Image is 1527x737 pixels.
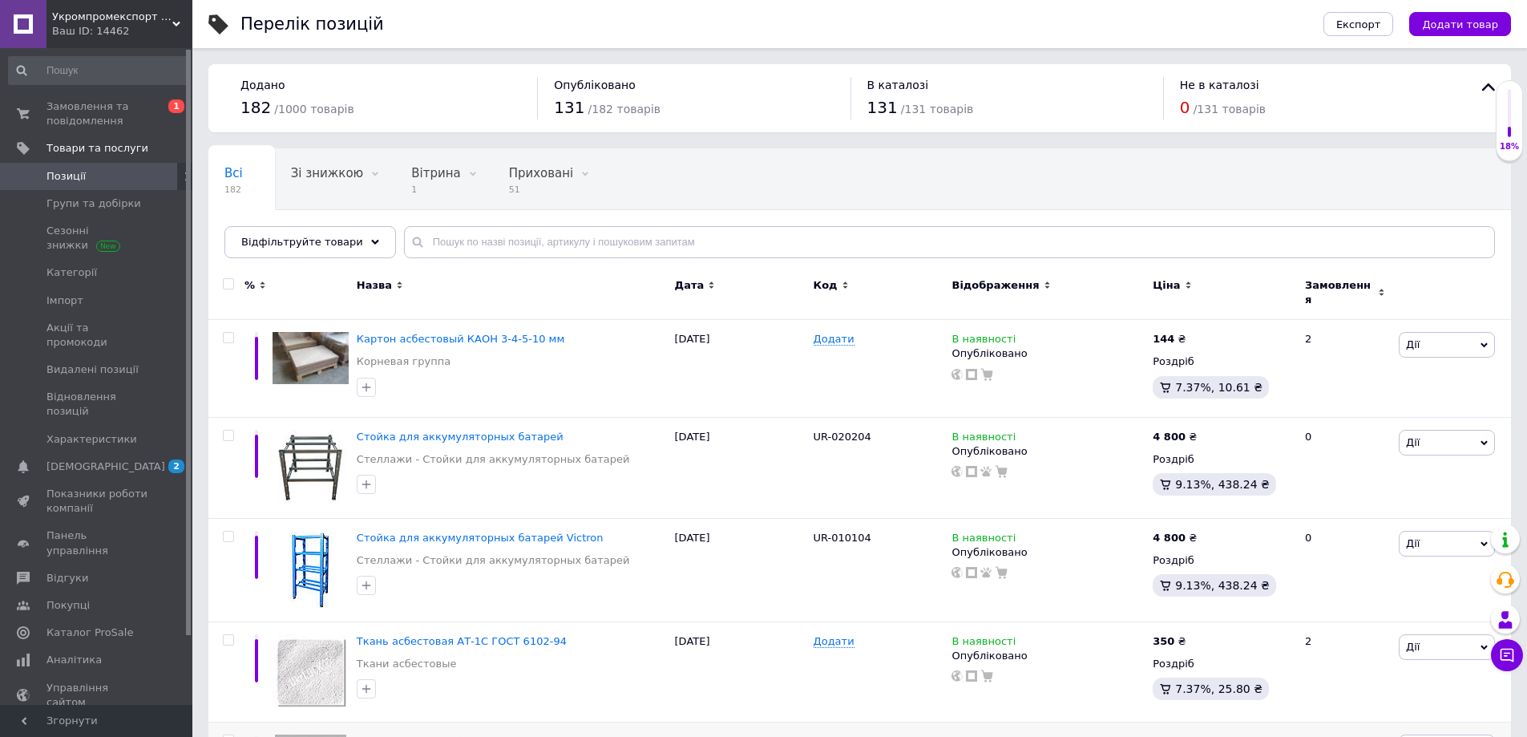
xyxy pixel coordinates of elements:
[357,532,604,544] a: Стойка для аккумуляторных батарей Victron
[46,169,86,184] span: Позиції
[46,265,97,280] span: Категорії
[1153,531,1197,545] div: ₴
[1153,278,1180,293] span: Ціна
[588,103,660,115] span: / 182 товарів
[951,545,1145,560] div: Опубліковано
[675,278,705,293] span: Дата
[52,10,172,24] span: Укромпромекспорт НТП ТОВ
[867,98,898,117] span: 131
[46,362,139,377] span: Видалені позиції
[46,224,148,253] span: Сезонні знижки
[291,166,363,180] span: Зі знижкою
[1153,634,1186,649] div: ₴
[241,236,363,248] span: Відфільтруйте товари
[1194,103,1266,115] span: / 131 товарів
[1175,478,1270,491] span: 9.13%, 438.24 ₴
[46,141,148,156] span: Товари та послуги
[1175,381,1262,394] span: 7.37%, 10.61 ₴
[46,653,102,667] span: Аналітика
[867,79,929,91] span: В каталозі
[1422,18,1498,30] span: Додати товар
[1323,12,1394,36] button: Експорт
[951,649,1145,663] div: Опубліковано
[1153,431,1186,443] b: 4 800
[671,622,810,723] div: [DATE]
[411,166,460,180] span: Вітрина
[357,452,630,467] a: Стеллажи - Стойки для аккумуляторных батарей
[814,333,854,346] span: Додати
[951,431,1016,447] span: В наявності
[1180,98,1190,117] span: 0
[671,417,810,518] div: [DATE]
[224,184,243,196] span: 182
[273,430,349,506] img: Стойка для аккумуляторных батарей
[814,431,871,443] span: UR-020204
[46,681,148,710] span: Управління сайтом
[1153,553,1291,568] div: Роздріб
[357,431,564,443] a: Стойка для аккумуляторных батарей
[240,16,384,33] div: Перелік позицій
[404,226,1495,258] input: Пошук по назві позиції, артикулу і пошуковим запитам
[1295,417,1395,518] div: 0
[46,321,148,350] span: Акції та промокоди
[1406,641,1420,653] span: Дії
[357,278,392,293] span: Назва
[1336,18,1381,30] span: Експорт
[1295,518,1395,622] div: 0
[224,227,308,241] span: Опубліковані
[554,79,636,91] span: Опубліковано
[240,98,271,117] span: 182
[951,532,1016,549] span: В наявності
[1491,639,1523,671] button: Чат з покупцем
[273,332,349,384] img: Картон асбестовый КАОН 3-4-5-10 мм
[52,24,192,38] div: Ваш ID: 14462
[1153,452,1291,467] div: Роздріб
[357,333,564,345] a: Картон асбестовый КАОН 3-4-5-10 мм
[1153,354,1291,369] div: Роздріб
[1153,332,1186,346] div: ₴
[901,103,973,115] span: / 131 товарів
[554,98,584,117] span: 131
[671,320,810,418] div: [DATE]
[240,79,285,91] span: Додано
[46,487,148,516] span: Показники роботи компанії
[46,598,90,613] span: Покупці
[671,518,810,622] div: [DATE]
[168,99,184,113] span: 1
[1153,333,1174,345] b: 144
[951,333,1016,350] span: В наявності
[46,390,148,419] span: Відновлення позицій
[274,103,353,115] span: / 1000 товарів
[1153,532,1186,544] b: 4 800
[357,635,567,647] a: Ткань асбестовая АТ-1С ГОСТ 6102-94
[168,460,184,473] span: 2
[814,532,871,544] span: UR-010104
[1497,141,1522,152] div: 18%
[357,657,457,671] a: Ткани асбестовые
[1295,622,1395,723] div: 2
[509,184,574,196] span: 51
[951,346,1145,361] div: Опубліковано
[1406,537,1420,549] span: Дії
[46,99,148,128] span: Замовлення та повідомлення
[1406,436,1420,448] span: Дії
[46,571,88,585] span: Відгуки
[1295,320,1395,418] div: 2
[224,166,243,180] span: Всі
[1180,79,1259,91] span: Не в каталозі
[8,56,189,85] input: Пошук
[46,294,83,308] span: Імпорт
[244,278,255,293] span: %
[814,278,838,293] span: Код
[1409,12,1511,36] button: Додати товар
[1305,278,1374,307] span: Замовлення
[1175,579,1270,592] span: 9.13%, 438.24 ₴
[46,196,141,211] span: Групи та добірки
[273,634,349,711] img: Ткань асбестовая АТ-1С ГОСТ 6102-94
[951,444,1145,459] div: Опубліковано
[46,432,137,447] span: Характеристики
[1153,635,1174,647] b: 350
